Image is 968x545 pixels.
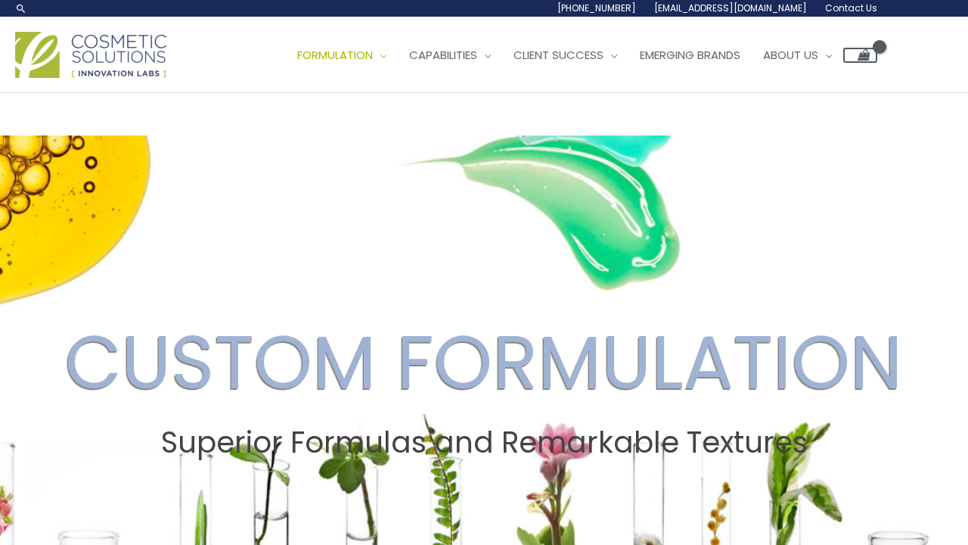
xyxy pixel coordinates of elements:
[502,33,628,78] a: Client Success
[763,47,818,63] span: About Us
[654,2,807,14] span: [EMAIL_ADDRESS][DOMAIN_NAME]
[275,33,877,78] nav: Site Navigation
[297,47,373,63] span: Formulation
[14,318,954,407] h2: CUSTOM FORMULATION
[557,2,636,14] span: [PHONE_NUMBER]
[15,32,166,78] img: Cosmetic Solutions Logo
[513,47,603,63] span: Client Success
[286,33,398,78] a: Formulation
[628,33,752,78] a: Emerging Brands
[409,47,477,63] span: Capabilities
[640,47,740,63] span: Emerging Brands
[825,2,877,14] span: Contact Us
[14,425,954,460] h2: Superior Formulas and Remarkable Textures
[752,33,843,78] a: About Us
[843,48,877,63] a: View Shopping Cart, empty
[398,33,502,78] a: Capabilities
[15,2,27,14] a: Search icon link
